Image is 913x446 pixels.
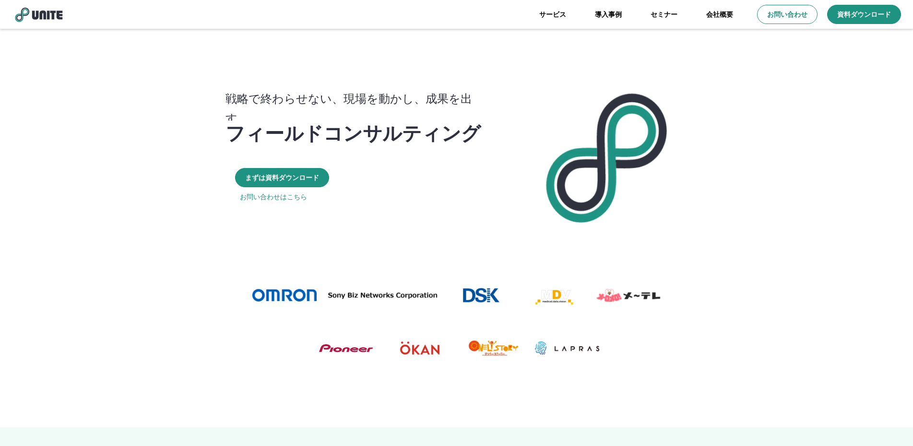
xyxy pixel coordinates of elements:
a: お問い合わせはこちら [240,192,307,202]
p: 戦略で終わらせない、現場を動かし、成果を出す。 [225,88,491,128]
a: お問い合わせ [757,5,818,24]
p: お問い合わせ [767,10,807,19]
a: 資料ダウンロード [827,5,901,24]
p: まずは資料ダウンロード [245,173,319,182]
p: フィールドコンサルティング [225,121,481,144]
p: 資料ダウンロード [837,10,891,19]
a: まずは資料ダウンロード [235,168,329,187]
